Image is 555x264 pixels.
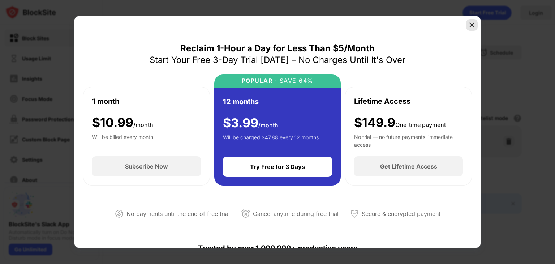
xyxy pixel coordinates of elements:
[115,209,124,218] img: not-paying
[362,209,440,219] div: Secure & encrypted payment
[258,122,278,129] span: /month
[395,121,446,128] span: One-time payment
[92,133,153,148] div: Will be billed every month
[277,77,314,84] div: SAVE 64%
[133,121,153,128] span: /month
[354,133,463,148] div: No trial — no future payments, immediate access
[92,96,119,107] div: 1 month
[92,115,153,130] div: $ 10.99
[223,116,278,131] div: $ 3.99
[354,96,410,107] div: Lifetime Access
[242,77,277,84] div: POPULAR ·
[350,209,359,218] img: secured-payment
[180,43,375,54] div: Reclaim 1-Hour a Day for Less Than $5/Month
[253,209,339,219] div: Cancel anytime during free trial
[250,163,305,170] div: Try Free for 3 Days
[125,163,168,170] div: Subscribe Now
[126,209,230,219] div: No payments until the end of free trial
[223,133,319,148] div: Will be charged $47.88 every 12 months
[380,163,437,170] div: Get Lifetime Access
[241,209,250,218] img: cancel-anytime
[354,115,446,130] div: $149.9
[223,96,259,107] div: 12 months
[150,54,405,66] div: Start Your Free 3-Day Trial [DATE] – No Charges Until It's Over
